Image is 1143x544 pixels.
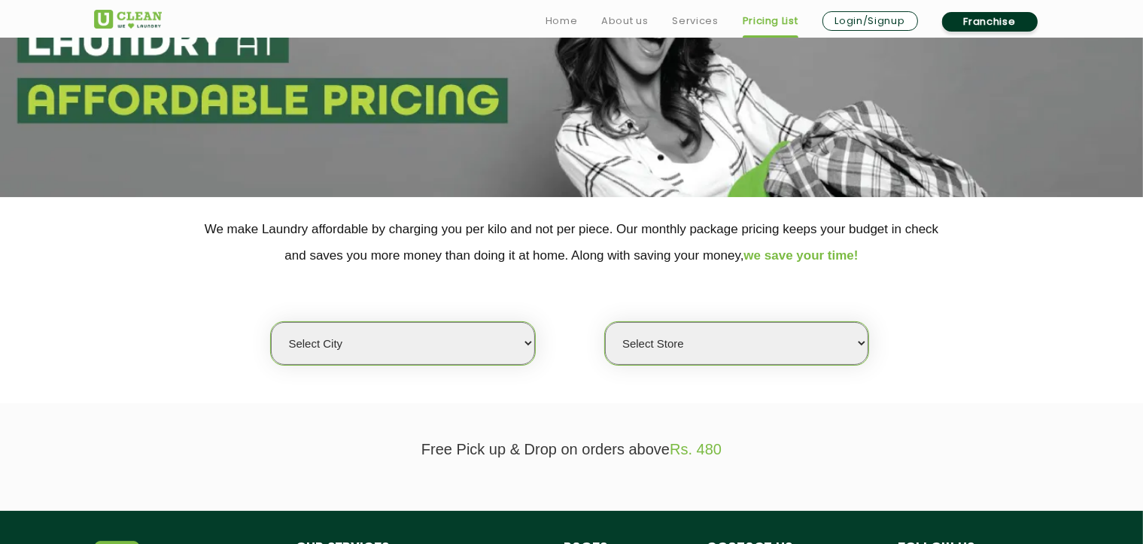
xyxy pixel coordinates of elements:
a: Login/Signup [822,11,918,31]
p: Free Pick up & Drop on orders above [94,441,1050,458]
img: UClean Laundry and Dry Cleaning [94,10,162,29]
a: Services [672,12,718,30]
a: Home [546,12,578,30]
a: Pricing List [743,12,798,30]
span: we save your time! [744,248,859,263]
a: About us [601,12,648,30]
span: Rs. 480 [670,441,722,457]
a: Franchise [942,12,1038,32]
p: We make Laundry affordable by charging you per kilo and not per piece. Our monthly package pricin... [94,216,1050,269]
